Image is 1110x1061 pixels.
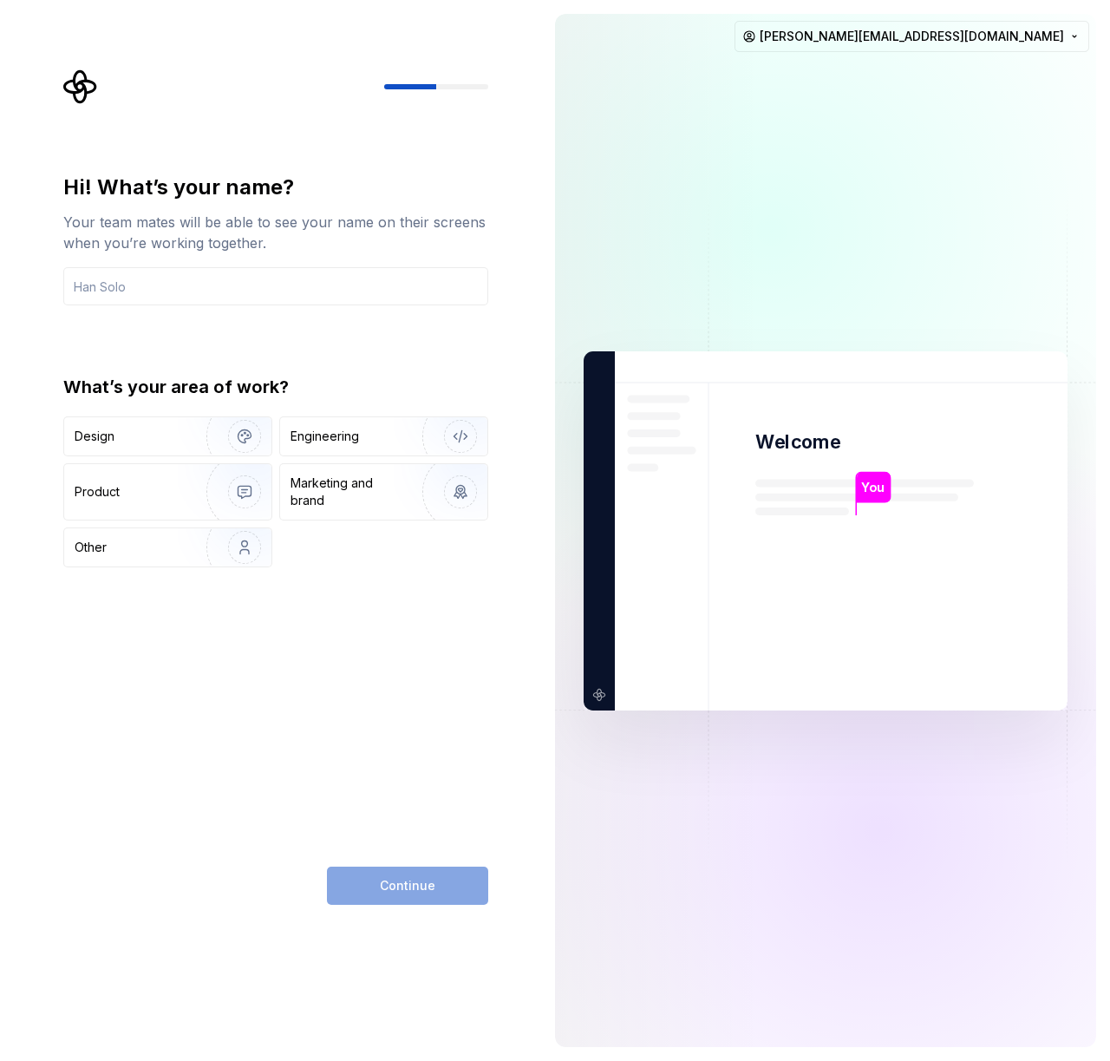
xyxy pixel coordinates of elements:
div: Product [75,483,120,501]
div: Design [75,428,114,445]
div: Hi! What’s your name? [63,174,488,201]
div: Marketing and brand [291,475,408,509]
span: [PERSON_NAME][EMAIL_ADDRESS][DOMAIN_NAME] [760,28,1064,45]
div: What’s your area of work? [63,375,488,399]
svg: Supernova Logo [63,69,98,104]
div: Engineering [291,428,359,445]
div: Other [75,539,107,556]
div: Your team mates will be able to see your name on their screens when you’re working together. [63,212,488,253]
input: Han Solo [63,267,488,305]
button: [PERSON_NAME][EMAIL_ADDRESS][DOMAIN_NAME] [735,21,1089,52]
p: You [861,477,885,496]
p: Welcome [755,429,840,455]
